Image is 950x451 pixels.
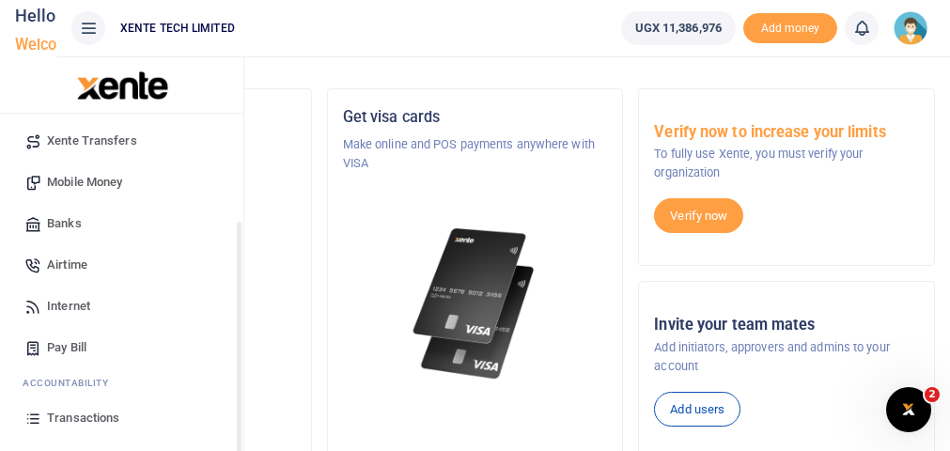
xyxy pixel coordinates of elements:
[635,19,722,38] span: UGX 11,386,976
[894,11,935,45] a: profile-user
[654,392,740,428] a: Add users
[409,219,541,389] img: xente-_physical_cards.png
[925,387,940,402] span: 2
[113,20,242,37] span: XENTE TECH LIMITED
[654,145,919,183] p: To fully use Xente, you must verify your organization
[613,430,632,450] button: Close
[343,135,608,174] p: Make online and POS payments anywhere with VISA
[743,13,837,44] span: Add money
[75,77,168,91] a: logo-small logo-large logo-large
[886,387,931,432] iframe: Intercom live chat
[654,123,919,142] h5: Verify now to increase your limits
[77,71,168,100] img: logo-large
[614,11,743,45] li: Wallet ballance
[743,13,837,44] li: Toup your wallet
[343,108,608,127] h5: Get visa cards
[654,198,743,234] a: Verify now
[621,11,736,45] a: UGX 11,386,976
[654,338,919,377] p: Add initiators, approvers and admins to your account
[894,11,927,45] img: profile-user
[743,20,837,34] a: Add money
[654,316,919,334] h5: Invite your team mates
